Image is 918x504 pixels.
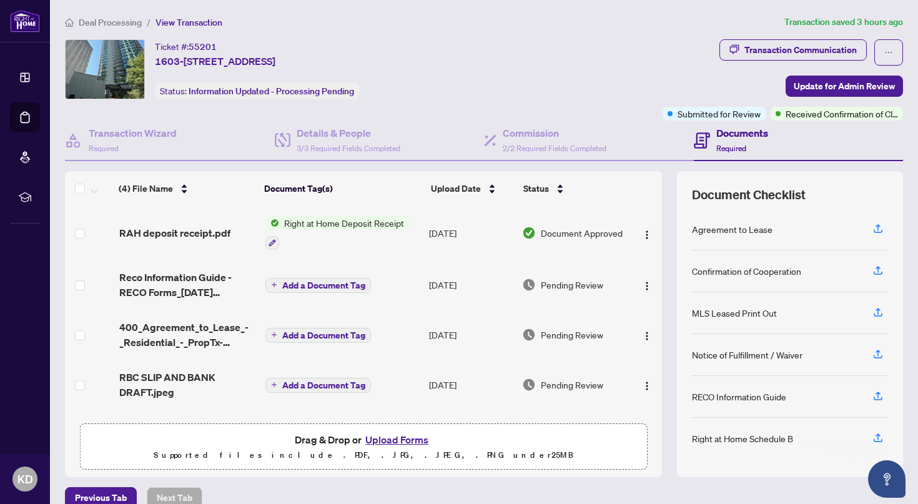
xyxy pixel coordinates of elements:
button: Upload Forms [362,432,432,448]
img: Logo [642,381,652,391]
span: Add a Document Tag [282,381,365,390]
span: Drag & Drop or [295,432,432,448]
button: Logo [637,325,657,345]
th: Upload Date [426,171,518,206]
span: Document Checklist [692,186,806,204]
span: Pending Review [541,328,603,342]
span: RAH deposit receipt.pdf [119,225,230,240]
h4: Commission [503,126,606,141]
h4: Details & People [297,126,400,141]
span: Upload Date [431,182,481,195]
span: Deal Processing [79,17,142,28]
span: Submitted for Review [678,107,761,121]
img: Document Status [522,278,536,292]
span: Document Approved [541,226,623,240]
div: RECO Information Guide [692,390,786,403]
img: Status Icon [265,216,279,230]
span: Information Updated - Processing Pending [189,86,354,97]
h4: Documents [716,126,768,141]
div: Ticket #: [155,39,217,54]
button: Update for Admin Review [786,76,903,97]
button: Status IconRight at Home Deposit Receipt [265,216,409,250]
span: 1603-[STREET_ADDRESS] [155,54,275,69]
img: logo [10,9,40,32]
span: ellipsis [884,48,893,57]
span: Add a Document Tag [282,331,365,340]
span: 55201 [189,41,217,52]
span: Received Confirmation of Closing [786,107,898,121]
div: Agreement to Lease [692,222,772,236]
img: Document Status [522,226,536,240]
span: plus [271,282,277,288]
div: Transaction Communication [744,40,857,60]
p: Supported files include .PDF, .JPG, .JPEG, .PNG under 25 MB [88,448,639,463]
span: Status [523,182,549,195]
button: Logo [637,275,657,295]
span: Required [89,144,119,153]
button: Add a Document Tag [265,327,371,343]
div: Right at Home Schedule B [692,432,793,445]
button: Add a Document Tag [265,378,371,393]
span: 2/2 Required Fields Completed [503,144,606,153]
div: MLS Leased Print Out [692,306,777,320]
th: Status [518,171,631,206]
span: Reco Information Guide - RECO Forms_[DATE] 13_50_13.pdf [119,270,255,300]
span: Pending Review [541,378,603,392]
td: [DATE] [424,206,517,260]
li: / [147,15,151,29]
th: (4) File Name [114,171,259,206]
button: Add a Document Tag [265,377,371,393]
span: 400_Agreement_to_Lease_-_Residential_-_PropTx-OREA_10_1.pdf [119,320,255,350]
h4: Transaction Wizard [89,126,177,141]
img: Logo [642,281,652,291]
span: 3/3 Required Fields Completed [297,144,400,153]
article: Transaction saved 3 hours ago [784,15,903,29]
span: RBC SLIP AND BANK DRAFT.jpeg [119,370,255,400]
button: Open asap [868,460,906,498]
div: Notice of Fulfillment / Waiver [692,348,802,362]
span: Add a Document Tag [282,281,365,290]
img: Document Status [522,378,536,392]
button: Logo [637,375,657,395]
button: Add a Document Tag [265,328,371,343]
td: [DATE] [424,360,517,410]
span: (4) File Name [119,182,173,195]
button: Add a Document Tag [265,278,371,293]
div: Status: [155,82,359,99]
img: Document Status [522,328,536,342]
button: Add a Document Tag [265,277,371,293]
span: Update for Admin Review [794,76,895,96]
div: Confirmation of Cooperation [692,264,801,278]
th: Document Tag(s) [259,171,426,206]
img: Logo [642,230,652,240]
span: Required [716,144,746,153]
img: Logo [642,331,652,341]
span: plus [271,382,277,388]
td: [DATE] [424,260,517,310]
span: Drag & Drop orUpload FormsSupported files include .PDF, .JPG, .JPEG, .PNG under25MB [81,424,646,470]
span: plus [271,332,277,338]
span: Pending Review [541,278,603,292]
button: Logo [637,223,657,243]
span: Right at Home Deposit Receipt [279,216,409,230]
td: [DATE] [424,310,517,360]
span: View Transaction [155,17,222,28]
button: Transaction Communication [719,39,867,61]
span: KD [17,470,33,488]
img: IMG-C12399643_1.jpg [66,40,144,99]
span: home [65,18,74,27]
